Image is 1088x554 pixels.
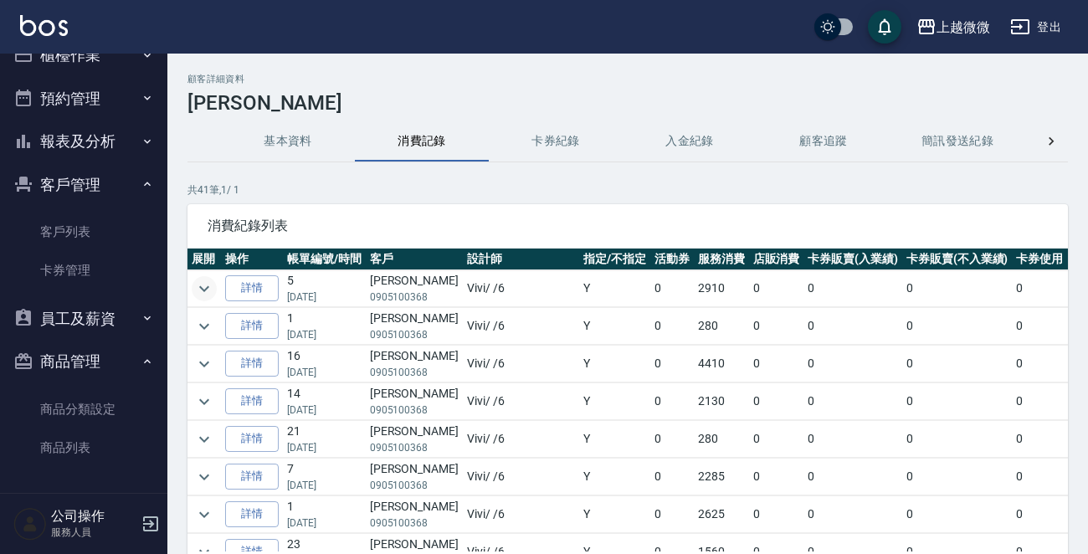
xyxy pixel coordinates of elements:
td: Y [579,308,650,345]
td: Y [579,270,650,307]
th: 設計師 [463,249,579,270]
td: 280 [694,421,749,458]
td: 1 [283,496,366,533]
td: 0 [902,383,1013,420]
td: Vivi / /6 [463,459,579,495]
td: 5 [283,270,366,307]
td: 21 [283,421,366,458]
td: Y [579,421,650,458]
td: 4410 [694,346,749,382]
th: 客戶 [366,249,463,270]
th: 卡券販賣(入業績) [803,249,902,270]
p: [DATE] [287,290,362,305]
th: 卡券販賣(不入業績) [902,249,1013,270]
img: Person [13,507,47,541]
button: 卡券紀錄 [489,121,623,162]
button: 上越微微 [910,10,997,44]
button: expand row [192,276,217,301]
td: 0 [803,421,902,458]
td: Y [579,383,650,420]
td: 0 [803,383,902,420]
td: 0 [1012,308,1067,345]
button: 登出 [1003,12,1068,43]
td: [PERSON_NAME] [366,459,463,495]
button: expand row [192,502,217,527]
td: 0 [749,270,804,307]
button: expand row [192,427,217,452]
td: 0 [650,308,694,345]
td: 0 [803,346,902,382]
td: Vivi / /6 [463,496,579,533]
td: 0 [749,346,804,382]
td: 0 [803,496,902,533]
p: 0905100368 [370,290,459,305]
td: 0 [902,270,1013,307]
td: [PERSON_NAME] [366,346,463,382]
td: 0 [749,421,804,458]
td: Y [579,459,650,495]
button: 消費記錄 [355,121,489,162]
td: 1 [283,308,366,345]
th: 活動券 [650,249,694,270]
a: 詳情 [225,501,279,527]
p: 0905100368 [370,327,459,342]
td: 2130 [694,383,749,420]
button: expand row [192,389,217,414]
td: 14 [283,383,366,420]
td: 0 [749,459,804,495]
button: 簡訊發送紀錄 [890,121,1024,162]
td: 0 [1012,421,1067,458]
td: 0 [902,308,1013,345]
td: 0 [650,383,694,420]
p: 共 41 筆, 1 / 1 [187,182,1068,197]
h2: 顧客詳細資料 [187,74,1068,85]
h3: [PERSON_NAME] [187,91,1068,115]
td: 0 [749,383,804,420]
td: 0 [650,496,694,533]
td: 0 [650,270,694,307]
td: Vivi / /6 [463,383,579,420]
a: 商品列表 [7,428,161,467]
td: 0 [749,308,804,345]
button: expand row [192,351,217,377]
th: 操作 [221,249,283,270]
button: 入金紀錄 [623,121,757,162]
td: 0 [1012,496,1067,533]
a: 客戶列表 [7,213,161,251]
td: 0 [1012,383,1067,420]
td: 0 [749,496,804,533]
td: 0 [803,308,902,345]
button: 顧客追蹤 [757,121,890,162]
td: Vivi / /6 [463,346,579,382]
td: 0 [1012,459,1067,495]
p: [DATE] [287,403,362,418]
button: save [868,10,901,44]
button: 商品管理 [7,340,161,383]
td: 0 [902,421,1013,458]
button: 客戶管理 [7,163,161,207]
img: Logo [20,15,68,36]
td: 7 [283,459,366,495]
td: [PERSON_NAME] [366,421,463,458]
span: 消費紀錄列表 [208,218,1048,234]
th: 指定/不指定 [579,249,650,270]
td: Y [579,346,650,382]
td: 0 [650,459,694,495]
td: 2910 [694,270,749,307]
td: [PERSON_NAME] [366,383,463,420]
td: 0 [650,421,694,458]
td: 0 [902,496,1013,533]
p: 服務人員 [51,525,136,540]
td: [PERSON_NAME] [366,308,463,345]
a: 詳情 [225,464,279,490]
p: 0905100368 [370,478,459,493]
th: 卡券使用 [1012,249,1067,270]
button: 基本資料 [221,121,355,162]
a: 詳情 [225,351,279,377]
a: 詳情 [225,275,279,301]
a: 商品分類設定 [7,390,161,428]
th: 帳單編號/時間 [283,249,366,270]
a: 詳情 [225,426,279,452]
td: 2625 [694,496,749,533]
th: 服務消費 [694,249,749,270]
